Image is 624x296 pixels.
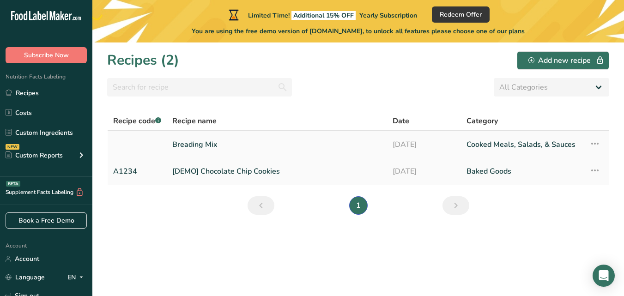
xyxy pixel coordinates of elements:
div: BETA [6,181,20,187]
a: [DATE] [393,135,455,154]
a: Baked Goods [466,162,578,181]
div: Open Intercom Messenger [593,265,615,287]
a: Breading Mix [172,135,382,154]
a: Previous page [248,196,274,215]
a: Next page [442,196,469,215]
div: Limited Time! [227,9,417,20]
span: Redeem Offer [440,10,482,19]
div: Custom Reports [6,151,63,160]
button: Redeem Offer [432,6,490,23]
span: Yearly Subscription [359,11,417,20]
span: Recipe code [113,116,161,126]
a: A1234 [113,162,161,181]
span: Date [393,115,409,127]
button: Add new recipe [517,51,609,70]
span: Subscribe Now [24,50,69,60]
button: Subscribe Now [6,47,87,63]
a: [DATE] [393,162,455,181]
a: Cooked Meals, Salads, & Sauces [466,135,578,154]
div: NEW [6,144,19,150]
span: Category [466,115,498,127]
div: EN [67,272,87,283]
span: Additional 15% OFF [291,11,356,20]
span: plans [509,27,525,36]
span: Recipe name [172,115,217,127]
input: Search for recipe [107,78,292,97]
h1: Recipes (2) [107,50,179,71]
div: Add new recipe [528,55,598,66]
a: Book a Free Demo [6,212,87,229]
a: Language [6,269,45,285]
a: [DEMO] Chocolate Chip Cookies [172,162,382,181]
span: You are using the free demo version of [DOMAIN_NAME], to unlock all features please choose one of... [192,26,525,36]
